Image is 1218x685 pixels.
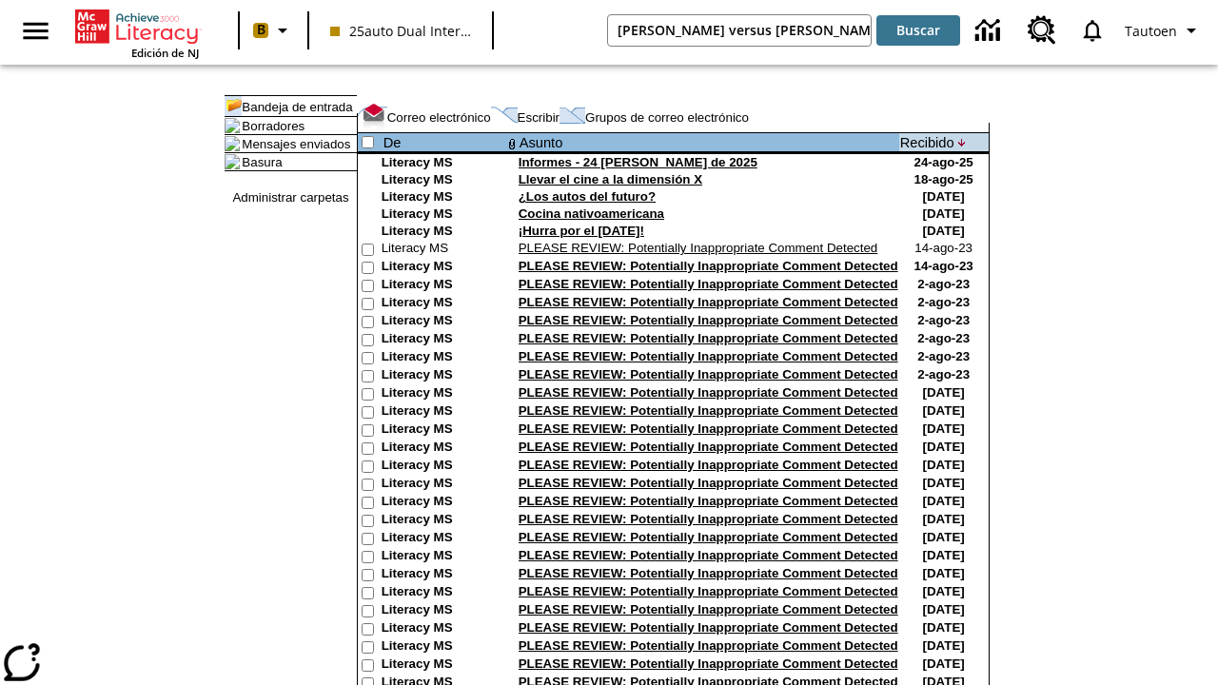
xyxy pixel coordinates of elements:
img: folder_icon.gif [225,118,240,133]
button: Abrir el menú lateral [8,3,64,59]
a: De [383,135,402,150]
nobr: 2-ago-23 [917,295,970,309]
a: Escribir [518,110,560,125]
td: Literacy MS [382,440,505,458]
td: Literacy MS [382,602,505,620]
div: Portada [75,6,199,60]
nobr: [DATE] [923,656,965,671]
span: Edición de NJ [131,46,199,60]
a: PLEASE REVIEW: Potentially Inappropriate Comment Detected [519,548,898,562]
td: Literacy MS [382,224,505,241]
a: PLEASE REVIEW: Potentially Inappropriate Comment Detected [519,566,898,580]
nobr: [DATE] [923,584,965,598]
button: Perfil/Configuración [1117,13,1210,48]
nobr: 2-ago-23 [917,367,970,382]
nobr: 2-ago-23 [917,349,970,363]
a: Centro de información [964,5,1016,57]
a: PLEASE REVIEW: Potentially Inappropriate Comment Detected [519,385,898,400]
nobr: 2-ago-23 [917,331,970,345]
a: PLEASE REVIEW: Potentially Inappropriate Comment Detected [519,620,898,635]
td: Literacy MS [382,458,505,476]
img: folder_icon.gif [225,136,240,151]
span: Tautoen [1125,21,1177,41]
a: PLEASE REVIEW: Potentially Inappropriate Comment Detected [519,476,898,490]
nobr: 2-ago-23 [917,313,970,327]
td: Literacy MS [382,476,505,494]
a: Borradores [242,119,304,133]
td: Literacy MS [382,313,505,331]
nobr: [DATE] [923,385,965,400]
td: Literacy MS [382,172,505,189]
nobr: [DATE] [923,403,965,418]
input: Buscar campo [608,15,871,46]
td: Literacy MS [382,367,505,385]
td: Literacy MS [382,421,505,440]
nobr: [DATE] [923,530,965,544]
span: B [257,18,265,42]
td: Literacy MS [382,530,505,548]
a: PLEASE REVIEW: Potentially Inappropriate Comment Detected [519,403,898,418]
img: folder_icon_pick.gif [225,96,242,116]
nobr: 18-ago-25 [914,172,973,186]
a: Mensajes enviados [242,137,350,151]
a: Administrar carpetas [232,190,348,205]
a: PLEASE REVIEW: Potentially Inappropriate Comment Detected [519,638,898,653]
nobr: [DATE] [923,440,965,454]
nobr: [DATE] [923,476,965,490]
nobr: 2-ago-23 [917,277,970,291]
a: Bandeja de entrada [242,100,352,114]
td: Literacy MS [382,620,505,638]
a: Centro de recursos, Se abrirá en una pestaña nueva. [1016,5,1068,56]
td: Literacy MS [382,331,505,349]
td: Literacy MS [382,259,505,277]
nobr: 24-ago-25 [914,155,973,169]
nobr: [DATE] [923,458,965,472]
a: Recibido [900,135,954,150]
td: Literacy MS [382,584,505,602]
button: Buscar [876,15,960,46]
a: PLEASE REVIEW: Potentially Inappropriate Comment Detected [519,440,898,454]
img: folder_icon.gif [225,154,240,169]
a: PLEASE REVIEW: Potentially Inappropriate Comment Detected [519,584,898,598]
a: Informes - 24 [PERSON_NAME] de 2025 [519,155,757,169]
a: PLEASE REVIEW: Potentially Inappropriate Comment Detected [519,602,898,616]
a: Grupos de correo electrónico [585,110,749,125]
nobr: [DATE] [923,206,965,221]
a: PLEASE REVIEW: Potentially Inappropriate Comment Detected [519,259,898,273]
nobr: 14-ago-23 [914,259,973,273]
a: ¡Hurra por el [DATE]! [519,224,644,238]
td: Literacy MS [382,277,505,295]
img: arrow_down.gif [958,139,967,147]
a: Asunto [520,135,563,150]
nobr: [DATE] [923,421,965,436]
a: Notificaciones [1068,6,1117,55]
td: Literacy MS [382,206,505,224]
nobr: [DATE] [923,566,965,580]
nobr: 14-ago-23 [914,241,972,255]
nobr: [DATE] [923,620,965,635]
nobr: [DATE] [923,224,965,238]
nobr: [DATE] [923,638,965,653]
a: PLEASE REVIEW: Potentially Inappropriate Comment Detected [519,458,898,472]
td: Literacy MS [382,241,505,259]
a: Correo electrónico [387,110,491,125]
a: PLEASE REVIEW: Potentially Inappropriate Comment Detected [519,313,898,327]
a: PLEASE REVIEW: Potentially Inappropriate Comment Detected [519,494,898,508]
a: PLEASE REVIEW: Potentially Inappropriate Comment Detected [519,349,898,363]
td: Literacy MS [382,349,505,367]
a: ¿Los autos del futuro? [519,189,656,204]
td: Literacy MS [382,656,505,675]
a: PLEASE REVIEW: Potentially Inappropriate Comment Detected [519,331,898,345]
td: Literacy MS [382,155,505,172]
button: Boost El color de la clase es melocotón. Cambiar el color de la clase. [246,13,302,48]
span: 25auto Dual International [330,21,471,41]
td: Literacy MS [382,566,505,584]
nobr: [DATE] [923,512,965,526]
td: Literacy MS [382,403,505,421]
a: PLEASE REVIEW: Potentially Inappropriate Comment Detected [519,367,898,382]
a: Basura [242,155,282,169]
td: Literacy MS [382,548,505,566]
nobr: [DATE] [923,189,965,204]
td: Literacy MS [382,494,505,512]
td: Literacy MS [382,295,505,313]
